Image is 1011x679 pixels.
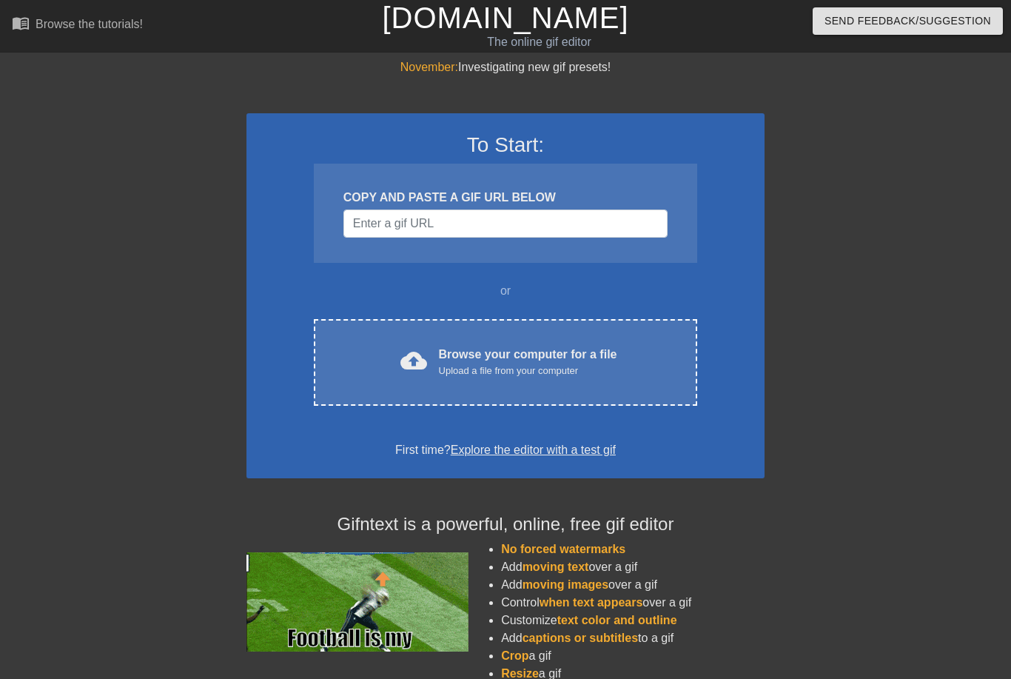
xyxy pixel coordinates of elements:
[266,133,745,158] h3: To Start:
[523,632,638,644] span: captions or subtitles
[501,576,765,594] li: Add over a gif
[246,514,765,535] h4: Gifntext is a powerful, online, free gif editor
[439,346,617,378] div: Browse your computer for a file
[12,14,143,37] a: Browse the tutorials!
[382,1,628,34] a: [DOMAIN_NAME]
[813,7,1003,35] button: Send Feedback/Suggestion
[400,347,427,374] span: cloud_upload
[343,210,668,238] input: Username
[523,561,589,573] span: moving text
[285,282,726,300] div: or
[501,594,765,612] li: Control over a gif
[439,364,617,378] div: Upload a file from your computer
[557,614,677,626] span: text color and outline
[343,189,668,207] div: COPY AND PASTE A GIF URL BELOW
[400,61,458,73] span: November:
[501,543,625,555] span: No forced watermarks
[246,552,468,652] img: football_small.gif
[501,649,528,662] span: Crop
[266,441,745,459] div: First time?
[824,12,991,30] span: Send Feedback/Suggestion
[12,14,30,32] span: menu_book
[540,596,643,609] span: when text appears
[36,18,143,30] div: Browse the tutorials!
[501,647,765,665] li: a gif
[501,612,765,629] li: Customize
[344,33,733,51] div: The online gif editor
[246,58,765,76] div: Investigating new gif presets!
[523,578,608,591] span: moving images
[501,558,765,576] li: Add over a gif
[501,629,765,647] li: Add to a gif
[451,444,616,456] a: Explore the editor with a test gif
